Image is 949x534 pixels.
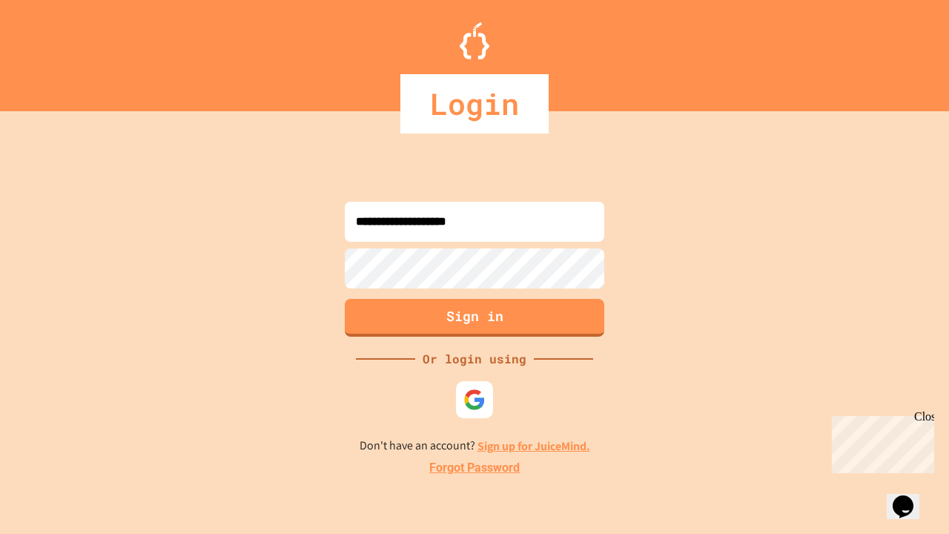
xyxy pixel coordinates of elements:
a: Sign up for JuiceMind. [477,438,590,454]
img: Logo.svg [460,22,489,59]
p: Don't have an account? [360,437,590,455]
div: Or login using [415,350,534,368]
div: Chat with us now!Close [6,6,102,94]
button: Sign in [345,299,604,337]
img: google-icon.svg [463,389,486,411]
iframe: chat widget [887,475,934,519]
div: Login [400,74,549,133]
a: Forgot Password [429,459,520,477]
iframe: chat widget [826,410,934,473]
